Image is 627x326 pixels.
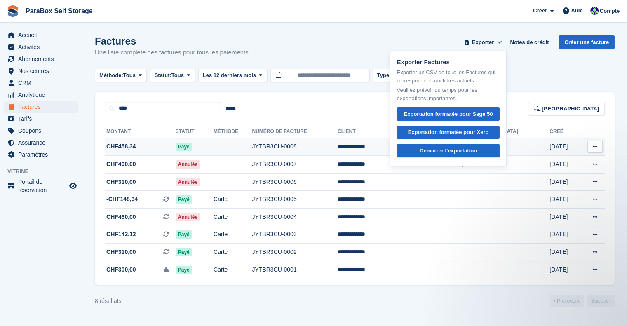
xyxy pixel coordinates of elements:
[203,71,256,80] span: Les 12 derniers mois
[4,29,78,41] a: menu
[4,101,78,113] a: menu
[18,77,68,89] span: CRM
[95,69,147,82] button: Méthode: Tous
[18,65,68,77] span: Nos centres
[4,41,78,53] a: menu
[397,58,500,67] p: Exporter Factures
[462,35,503,49] button: Exporter
[214,226,252,244] td: Carte
[4,53,78,65] a: menu
[123,71,136,80] span: Tous
[377,71,391,80] span: Type:
[559,35,615,49] a: Créer une facture
[550,173,578,191] td: [DATE]
[18,89,68,101] span: Analytique
[18,137,68,148] span: Assurance
[252,244,338,261] td: JYTBR3CU-0002
[171,71,184,80] span: Tous
[252,191,338,209] td: JYTBR3CU-0005
[252,261,338,278] td: JYTBR3CU-0001
[252,173,338,191] td: JYTBR3CU-0006
[95,297,122,305] div: 8 résultats
[550,125,578,138] th: Créé
[550,226,578,244] td: [DATE]
[18,41,68,53] span: Activités
[4,178,78,194] a: menu
[176,213,200,221] span: Annulée
[214,191,252,209] td: Carte
[550,244,578,261] td: [DATE]
[4,113,78,124] a: menu
[397,86,500,102] p: Veuillez prévoir du temps pour les exportations importantes.
[95,35,249,47] h1: Factures
[198,69,267,82] button: Les 12 derniers mois
[176,160,200,169] span: Annulée
[7,167,82,176] span: Vitrine
[18,113,68,124] span: Tarifs
[176,143,192,151] span: Payé
[95,48,249,57] p: Une liste complète des factures pour tous les paiements
[408,128,489,136] div: Exportation formatée pour Xero
[550,138,578,156] td: [DATE]
[397,68,500,84] p: Exporter un CSV de tous les Factures qui correspondent aux filtres actuels.
[7,5,19,17] img: stora-icon-8386f47178a22dfd0bd8f6a31ec36ba5ce8667c1dd55bd0f319d3a0aa187defe.svg
[550,261,578,278] td: [DATE]
[106,142,136,151] span: CHF458,34
[106,265,136,274] span: CHF300,00
[4,149,78,160] a: menu
[18,149,68,160] span: Paramètres
[18,101,68,113] span: Factures
[106,195,138,204] span: -CHF148,34
[252,156,338,174] td: JYTBR3CU-0007
[4,137,78,148] a: menu
[176,248,192,256] span: Payé
[507,35,552,49] a: Notes de crédit
[590,7,599,15] img: Tess Bédat
[214,261,252,278] td: Carte
[397,107,500,121] a: Exportation formatée pour Sage 50
[420,147,477,155] div: Démarrer l'exportation
[105,125,176,138] th: Montant
[176,195,192,204] span: Payé
[542,105,599,113] span: [GEOGRAPHIC_DATA]
[397,144,500,157] a: Démarrer l'exportation
[571,7,582,15] span: Aide
[106,178,136,186] span: CHF310,00
[214,125,252,138] th: Méthode
[533,7,547,15] span: Créer
[4,65,78,77] a: menu
[373,69,415,82] button: Type: Tous
[214,244,252,261] td: Carte
[252,125,338,138] th: Numéro de facture
[550,209,578,226] td: [DATE]
[106,213,136,221] span: CHF460,00
[550,156,578,174] td: [DATE]
[4,125,78,136] a: menu
[106,230,136,239] span: CHF142,12
[397,126,500,139] a: Exportation formatée pour Xero
[22,4,96,18] a: ParaBox Self Storage
[176,230,192,239] span: Payé
[252,209,338,226] td: JYTBR3CU-0004
[600,7,620,15] span: Compte
[18,178,68,194] span: Portail de réservation
[550,191,578,209] td: [DATE]
[106,248,136,256] span: CHF310,00
[472,38,494,47] span: Exporter
[338,125,461,138] th: Client
[252,138,338,156] td: JYTBR3CU-0008
[176,266,192,274] span: Payé
[155,71,171,80] span: Statut:
[106,160,136,169] span: CHF460,00
[404,110,493,118] div: Exportation formatée pour Sage 50
[4,77,78,89] a: menu
[176,178,200,186] span: Annulée
[68,181,78,191] a: Boutique d'aperçu
[550,295,584,307] a: Précédent
[548,295,616,307] nav: Page
[587,295,615,307] a: Suivant
[214,209,252,226] td: Carte
[18,53,68,65] span: Abonnements
[4,89,78,101] a: menu
[252,226,338,244] td: JYTBR3CU-0003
